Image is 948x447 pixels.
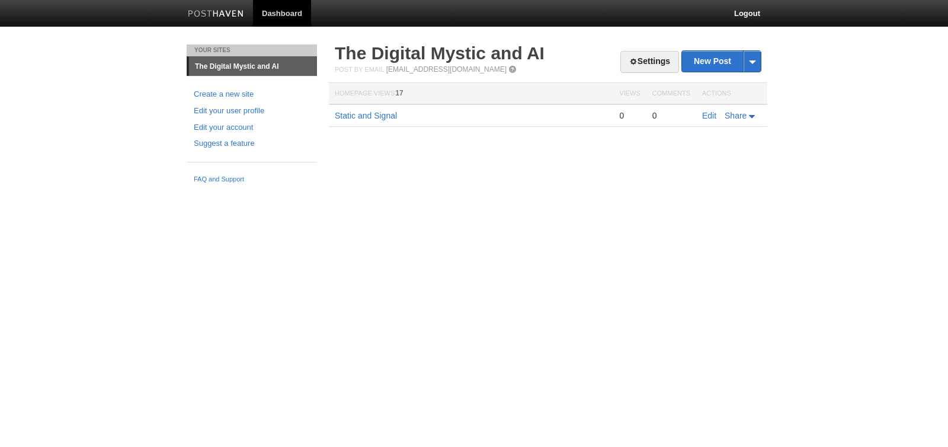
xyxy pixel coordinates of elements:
[725,111,747,120] span: Share
[619,110,640,121] div: 0
[335,66,384,73] span: Post by Email
[189,57,317,76] a: The Digital Mystic and AI
[194,138,310,150] a: Suggest a feature
[395,89,403,97] span: 17
[194,105,310,117] a: Edit your user profile
[187,44,317,56] li: Your Sites
[194,122,310,134] a: Edit your account
[194,88,310,101] a: Create a new site
[194,174,310,185] a: FAQ and Support
[613,83,646,105] th: Views
[702,111,716,120] a: Edit
[696,83,767,105] th: Actions
[620,51,679,73] a: Settings
[682,51,761,72] a: New Post
[652,110,690,121] div: 0
[335,43,545,63] a: The Digital Mystic and AI
[646,83,696,105] th: Comments
[335,111,397,120] a: Static and Signal
[329,83,613,105] th: Homepage Views
[386,65,507,74] a: [EMAIL_ADDRESS][DOMAIN_NAME]
[188,10,244,19] img: Posthaven-bar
